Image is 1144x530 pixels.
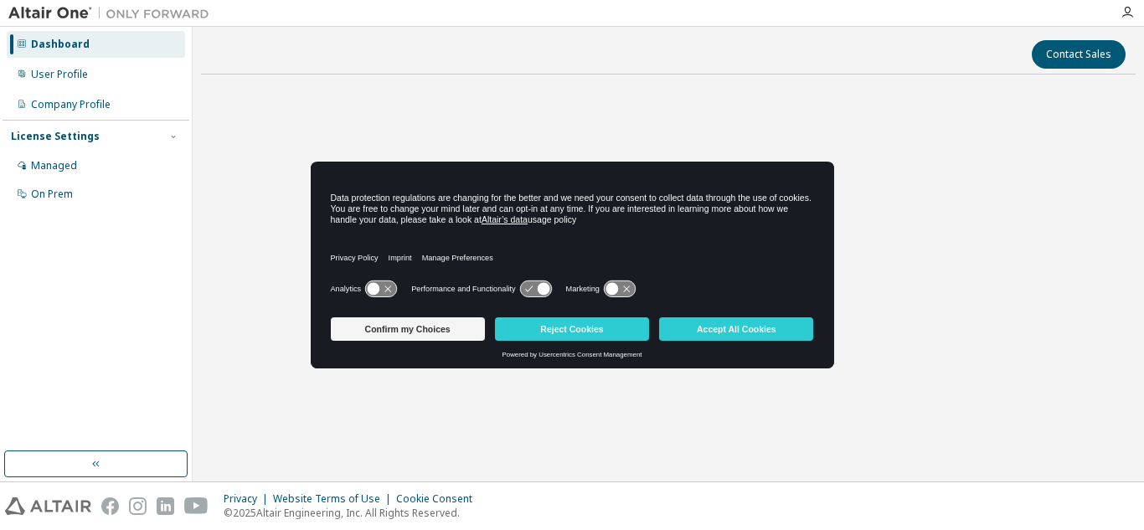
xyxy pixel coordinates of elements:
[129,497,147,515] img: instagram.svg
[273,492,396,506] div: Website Terms of Use
[11,130,100,143] div: License Settings
[31,38,90,51] div: Dashboard
[224,506,482,520] p: © 2025 Altair Engineering, Inc. All Rights Reserved.
[31,159,77,172] div: Managed
[31,68,88,81] div: User Profile
[1032,40,1126,69] button: Contact Sales
[31,188,73,201] div: On Prem
[184,497,209,515] img: youtube.svg
[101,497,119,515] img: facebook.svg
[5,497,91,515] img: altair_logo.svg
[396,492,482,506] div: Cookie Consent
[31,98,111,111] div: Company Profile
[157,497,174,515] img: linkedin.svg
[224,492,273,506] div: Privacy
[8,5,218,22] img: Altair One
